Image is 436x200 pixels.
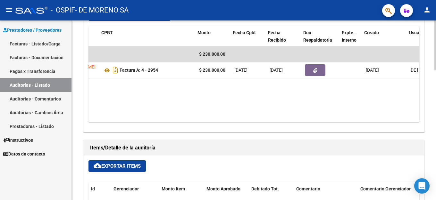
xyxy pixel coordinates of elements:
span: - DE MORENO SA [75,3,129,17]
span: $ 230.000,00 [199,52,225,57]
span: Exportar Items [94,163,141,169]
span: [DATE] [234,68,247,73]
button: Exportar Items [88,160,146,172]
datatable-header-cell: Fecha Recibido [265,26,301,47]
span: Comentario [296,186,320,191]
span: Monto [197,30,211,35]
span: Fecha Recibido [268,30,286,43]
span: Doc Respaldatoria [303,30,332,43]
span: Gerenciador [113,186,139,191]
datatable-header-cell: Creado [362,26,407,47]
i: Descargar documento [111,65,120,75]
datatable-header-cell: CPBT [99,26,195,47]
span: [DATE] [270,68,283,73]
span: Monto Aprobado [206,186,240,191]
span: Monto Item [162,186,185,191]
datatable-header-cell: Monto [195,26,230,47]
datatable-header-cell: Fecha Cpbt [230,26,265,47]
span: Creado [364,30,379,35]
span: Expte. Interno [342,30,356,43]
mat-icon: cloud_download [94,162,101,170]
span: CPBT [101,30,113,35]
span: Datos de contacto [3,150,45,157]
span: Prestadores / Proveedores [3,27,62,34]
h1: Items/Detalle de la auditoría [90,143,418,153]
span: Fecha Cpbt [233,30,256,35]
span: Instructivos [3,137,33,144]
datatable-header-cell: Expte. Interno [339,26,362,47]
span: [DATE] [366,68,379,73]
span: - OSPIF [51,3,75,17]
span: Comentario Gerenciador [360,186,411,191]
span: Debitado Tot. [251,186,279,191]
mat-icon: menu [5,6,13,14]
strong: $ 230.000,00 [199,68,225,73]
strong: Factura A: 4 - 2954 [120,68,158,73]
div: Open Intercom Messenger [414,178,430,194]
datatable-header-cell: Doc Respaldatoria [301,26,339,47]
mat-icon: person [423,6,431,14]
span: Usuario [409,30,425,35]
span: Id [91,186,95,191]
